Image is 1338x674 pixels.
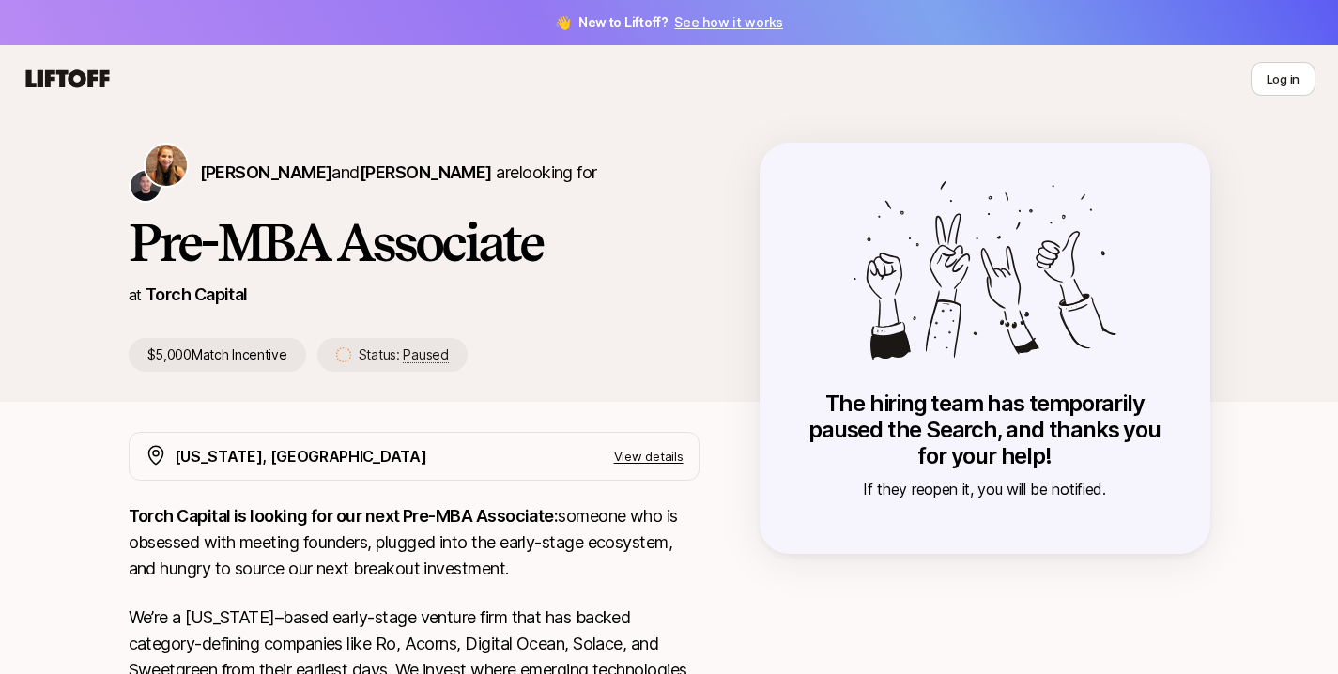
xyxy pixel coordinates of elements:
p: If they reopen it, you will be notified. [797,477,1173,501]
p: are looking for [200,160,597,186]
a: Torch Capital [146,284,248,304]
h1: Pre-MBA Associate [129,214,700,270]
p: someone who is obsessed with meeting founders, plugged into the early-stage ecosystem, and hungry... [129,503,700,582]
span: [PERSON_NAME] [360,162,492,182]
p: The hiring team has temporarily paused the Search, and thanks you for your help! [797,391,1173,469]
p: [US_STATE], [GEOGRAPHIC_DATA] [175,444,427,468]
img: Christopher Harper [131,171,161,201]
p: at [129,283,142,307]
span: 👋 New to Liftoff? [555,11,783,34]
span: Paused [403,346,448,363]
a: See how it works [674,14,783,30]
span: and [331,162,491,182]
button: Log in [1251,62,1315,96]
span: [PERSON_NAME] [200,162,332,182]
p: View details [614,447,684,466]
img: Katie Reiner [146,145,187,186]
strong: Torch Capital is looking for our next Pre-MBA Associate: [129,506,559,526]
p: Status: [359,344,449,366]
p: $5,000 Match Incentive [129,338,306,372]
